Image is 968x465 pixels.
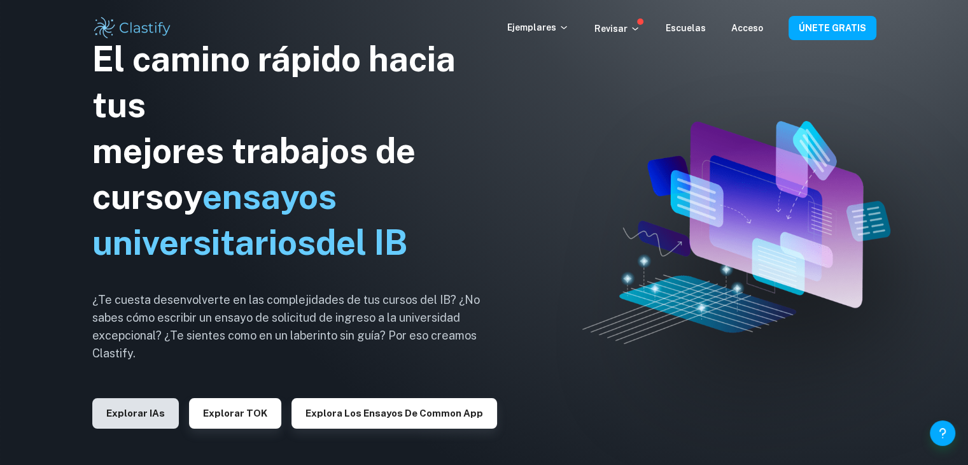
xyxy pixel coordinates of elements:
[92,406,179,418] a: Explorar IAs
[189,406,281,418] a: Explorar TOK
[92,176,337,262] font: ensayos universitarios
[582,121,891,344] img: Clastificar héroe
[305,408,483,419] font: Explora los ensayos de Common App
[789,16,876,39] button: ÚNETE GRATIS
[731,23,763,33] a: Acceso
[92,293,480,360] font: ¿Te cuesta desenvolverte en las complejidades de tus cursos del IB? ¿No sabes cómo escribir un en...
[666,23,706,33] a: Escuelas
[92,131,416,217] font: mejores trabajos de curso
[106,408,165,419] font: Explorar IAs
[183,176,202,217] font: y
[203,408,267,419] font: Explorar TOK
[799,24,866,34] font: ÚNETE GRATIS
[92,15,173,41] img: Logotipo de Clastify
[507,22,556,32] font: Ejemplares
[316,222,407,262] font: del IB
[291,398,497,429] button: Explora los ensayos de Common App
[594,24,628,34] font: Revisar
[92,398,179,429] button: Explorar IAs
[291,406,497,418] a: Explora los ensayos de Common App
[930,420,955,446] button: Ayuda y comentarios
[189,398,281,429] button: Explorar TOK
